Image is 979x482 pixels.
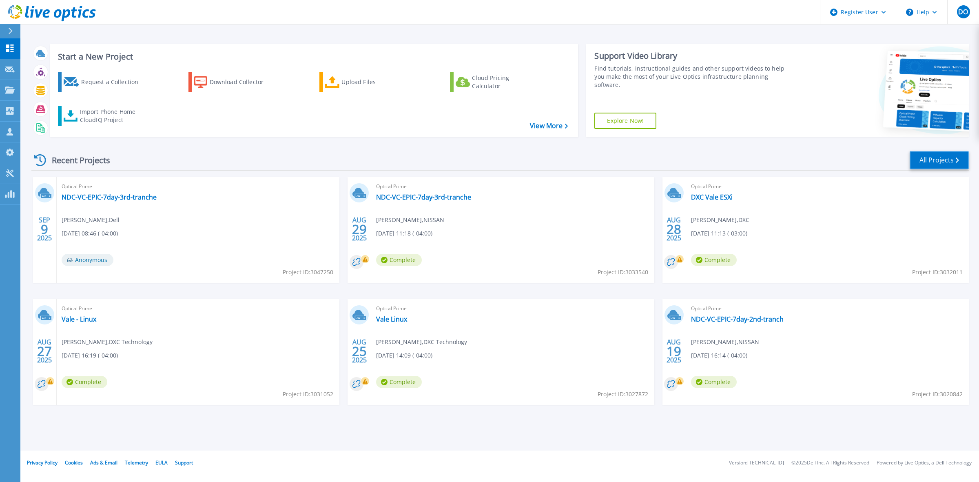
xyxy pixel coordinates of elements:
[691,254,737,266] span: Complete
[666,214,682,244] div: AUG 2025
[175,459,193,466] a: Support
[376,304,649,313] span: Optical Prime
[376,229,432,238] span: [DATE] 11:18 (-04:00)
[37,336,52,366] div: AUG 2025
[37,214,52,244] div: SEP 2025
[598,268,648,277] span: Project ID: 3033540
[62,376,107,388] span: Complete
[729,460,784,466] li: Version: [TECHNICAL_ID]
[352,336,367,366] div: AUG 2025
[594,113,656,129] a: Explore Now!
[341,74,407,90] div: Upload Files
[691,351,747,360] span: [DATE] 16:14 (-04:00)
[376,315,407,323] a: Vale Linux
[283,268,333,277] span: Project ID: 3047250
[90,459,117,466] a: Ads & Email
[210,74,275,90] div: Download Collector
[376,376,422,388] span: Complete
[877,460,972,466] li: Powered by Live Optics, a Dell Technology
[125,459,148,466] a: Telemetry
[62,351,118,360] span: [DATE] 16:19 (-04:00)
[376,254,422,266] span: Complete
[691,229,747,238] span: [DATE] 11:13 (-03:00)
[62,215,120,224] span: [PERSON_NAME] , Dell
[376,193,471,201] a: NDC-VC-EPIC-7day-3rd-tranche
[352,214,367,244] div: AUG 2025
[691,304,964,313] span: Optical Prime
[58,52,568,61] h3: Start a New Project
[691,376,737,388] span: Complete
[691,315,784,323] a: NDC-VC-EPIC-7day-2nd-tranch
[31,150,121,170] div: Recent Projects
[352,348,367,355] span: 25
[912,390,963,399] span: Project ID: 3020842
[910,151,969,169] a: All Projects
[450,72,541,92] a: Cloud Pricing Calculator
[958,9,968,15] span: DO
[376,351,432,360] span: [DATE] 14:09 (-04:00)
[376,215,444,224] span: [PERSON_NAME] , NISSAN
[691,215,749,224] span: [PERSON_NAME] , DXC
[155,459,168,466] a: EULA
[376,182,649,191] span: Optical Prime
[188,72,279,92] a: Download Collector
[594,51,791,61] div: Support Video Library
[594,64,791,89] div: Find tutorials, instructional guides and other support videos to help you make the most of your L...
[472,74,537,90] div: Cloud Pricing Calculator
[598,390,648,399] span: Project ID: 3027872
[530,122,568,130] a: View More
[62,315,96,323] a: Vale - Linux
[27,459,58,466] a: Privacy Policy
[65,459,83,466] a: Cookies
[62,254,113,266] span: Anonymous
[319,72,410,92] a: Upload Files
[81,74,146,90] div: Request a Collection
[667,226,681,233] span: 28
[791,460,869,466] li: © 2025 Dell Inc. All Rights Reserved
[691,338,759,347] span: [PERSON_NAME] , NISSAN
[80,108,144,124] div: Import Phone Home CloudIQ Project
[62,182,334,191] span: Optical Prime
[691,193,733,201] a: DXC Vale ESXi
[912,268,963,277] span: Project ID: 3032011
[41,226,48,233] span: 9
[62,304,334,313] span: Optical Prime
[283,390,333,399] span: Project ID: 3031052
[691,182,964,191] span: Optical Prime
[667,348,681,355] span: 19
[62,193,157,201] a: NDC-VC-EPIC-7day-3rd-tranche
[352,226,367,233] span: 29
[376,338,467,347] span: [PERSON_NAME] , DXC Technology
[666,336,682,366] div: AUG 2025
[58,72,149,92] a: Request a Collection
[62,338,153,347] span: [PERSON_NAME] , DXC Technology
[62,229,118,238] span: [DATE] 08:46 (-04:00)
[37,348,52,355] span: 27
